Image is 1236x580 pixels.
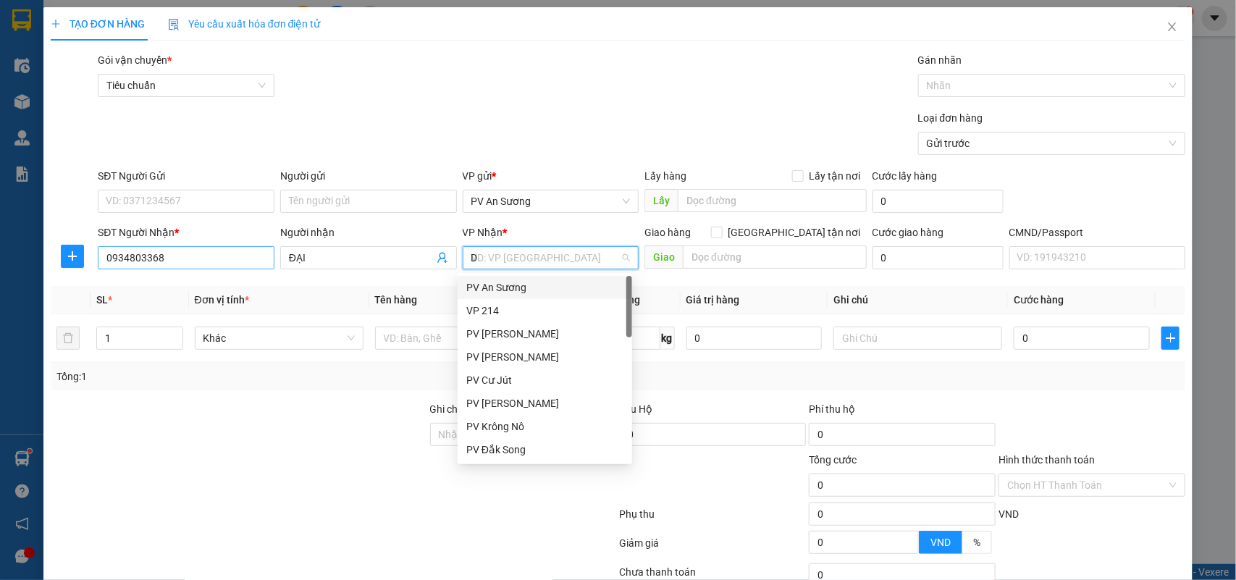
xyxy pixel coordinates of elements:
[618,506,808,531] div: Phụ thu
[106,75,266,96] span: Tiêu chuẩn
[98,54,172,66] span: Gói vận chuyển
[833,327,1002,350] input: Ghi Chú
[1161,327,1180,350] button: plus
[644,170,686,182] span: Lấy hàng
[918,112,983,124] label: Loại đơn hàng
[280,224,457,240] div: Người nhận
[430,423,617,446] input: Ghi chú đơn hàng
[466,442,623,458] div: PV Đắk Song
[927,133,1177,154] span: Gửi trước
[466,303,623,319] div: VP 214
[471,190,631,212] span: PV An Sương
[61,245,84,268] button: plus
[873,227,944,238] label: Cước giao hàng
[466,395,623,411] div: PV [PERSON_NAME]
[809,454,857,466] span: Tổng cước
[918,54,962,66] label: Gán nhãn
[195,294,249,306] span: Đơn vị tính
[458,322,632,345] div: PV Mang Yang
[458,392,632,415] div: PV Nam Đong
[430,403,510,415] label: Ghi chú đơn hàng
[280,168,457,184] div: Người gửi
[683,245,867,269] input: Dọc đường
[1166,21,1178,33] span: close
[873,190,1004,213] input: Cước lấy hàng
[458,415,632,438] div: PV Krông Nô
[56,327,80,350] button: delete
[463,227,503,238] span: VP Nhận
[168,18,321,30] span: Yêu cầu xuất hóa đơn điện tử
[98,224,274,240] div: SĐT Người Nhận
[999,508,1019,520] span: VND
[660,327,675,350] span: kg
[686,327,823,350] input: 0
[62,251,83,262] span: plus
[375,294,418,306] span: Tên hàng
[437,252,448,264] span: user-add
[98,168,274,184] div: SĐT Người Gửi
[466,326,623,342] div: PV [PERSON_NAME]
[96,294,108,306] span: SL
[618,535,808,560] div: Giảm giá
[458,369,632,392] div: PV Cư Jút
[930,537,951,548] span: VND
[686,294,740,306] span: Giá trị hàng
[678,189,867,212] input: Dọc đường
[644,189,678,212] span: Lấy
[375,327,544,350] input: VD: Bàn, Ghế
[999,454,1095,466] label: Hình thức thanh toán
[463,168,639,184] div: VP gửi
[203,327,355,349] span: Khác
[1152,7,1193,48] button: Close
[619,403,652,415] span: Thu Hộ
[51,18,145,30] span: TẠO ĐƠN HÀNG
[973,537,980,548] span: %
[458,276,632,299] div: PV An Sương
[1162,332,1179,344] span: plus
[723,224,867,240] span: [GEOGRAPHIC_DATA] tận nơi
[873,170,938,182] label: Cước lấy hàng
[644,227,691,238] span: Giao hàng
[804,168,867,184] span: Lấy tận nơi
[458,345,632,369] div: PV Đức Xuyên
[56,369,478,384] div: Tổng: 1
[644,245,683,269] span: Giao
[458,299,632,322] div: VP 214
[828,286,1008,314] th: Ghi chú
[168,19,180,30] img: icon
[809,401,996,423] div: Phí thu hộ
[466,280,623,295] div: PV An Sương
[466,372,623,388] div: PV Cư Jút
[51,19,61,29] span: plus
[1009,224,1186,240] div: CMND/Passport
[466,349,623,365] div: PV [PERSON_NAME]
[873,246,1004,269] input: Cước giao hàng
[458,438,632,461] div: PV Đắk Song
[1014,294,1064,306] span: Cước hàng
[466,419,623,434] div: PV Krông Nô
